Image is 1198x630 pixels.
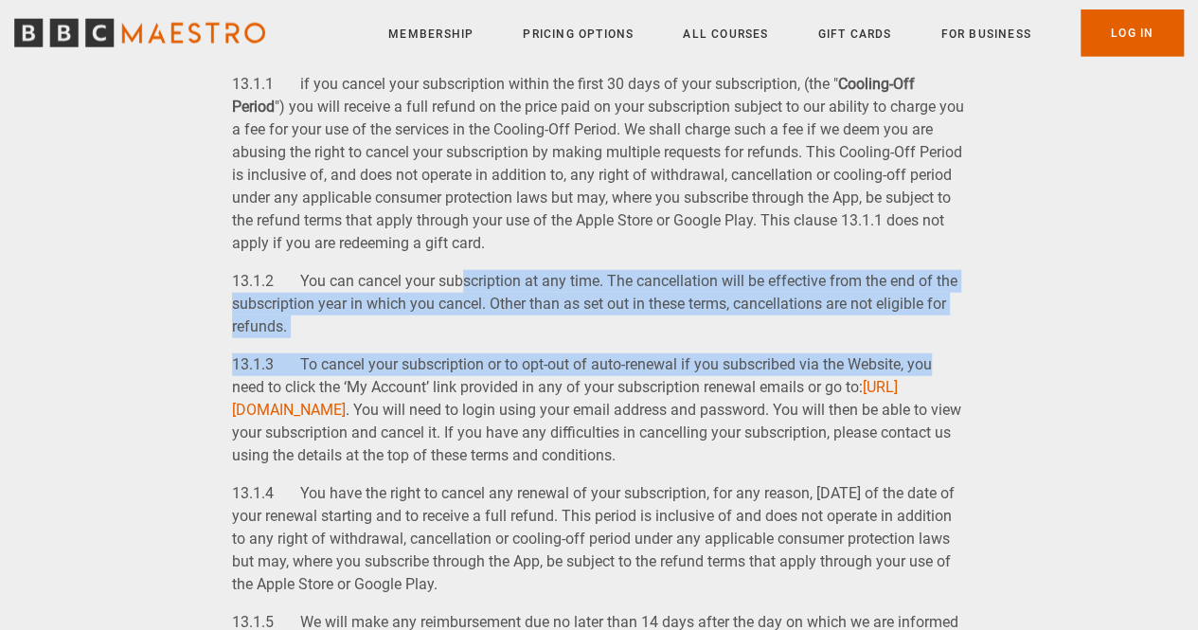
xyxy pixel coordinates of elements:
p: 13.1.2 You can cancel your subscription at any time. The cancellation will be effective from the ... [232,270,966,338]
a: Pricing Options [523,25,634,44]
nav: Primary [388,9,1184,57]
svg: BBC Maestro [14,19,265,47]
a: [URL][DOMAIN_NAME] [232,378,898,419]
p: 13.1.4 You have the right to cancel any renewal of your subscription, for any reason, [DATE] of t... [232,482,966,596]
a: Log In [1081,9,1184,57]
a: For business [940,25,1030,44]
a: Membership [388,25,474,44]
strong: Cooling-Off Period [232,75,915,116]
p: 13.1.3 To cancel your subscription or to opt-out of auto-renewal if you subscribed via the Websit... [232,353,966,467]
p: 13.1.1 if you cancel your subscription within the first 30 days of your subscription, (the " ") y... [232,73,966,255]
a: All Courses [683,25,768,44]
a: Gift Cards [817,25,891,44]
